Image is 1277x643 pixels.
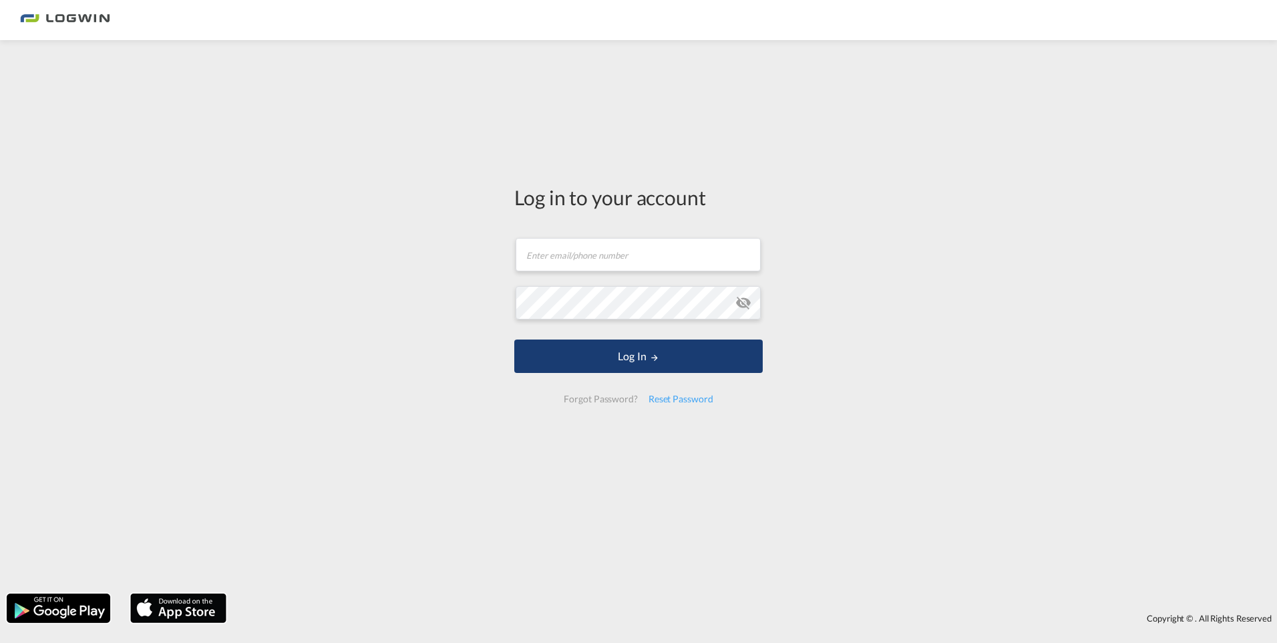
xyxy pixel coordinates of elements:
div: Copyright © . All Rights Reserved [233,607,1277,630]
div: Reset Password [643,387,719,411]
img: google.png [5,592,112,624]
button: LOGIN [514,340,763,373]
input: Enter email/phone number [516,238,761,271]
md-icon: icon-eye-off [735,295,751,311]
img: bc73a0e0d8c111efacd525e4c8ad7d32.png [20,5,110,35]
div: Forgot Password? [558,387,643,411]
img: apple.png [129,592,228,624]
div: Log in to your account [514,183,763,211]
